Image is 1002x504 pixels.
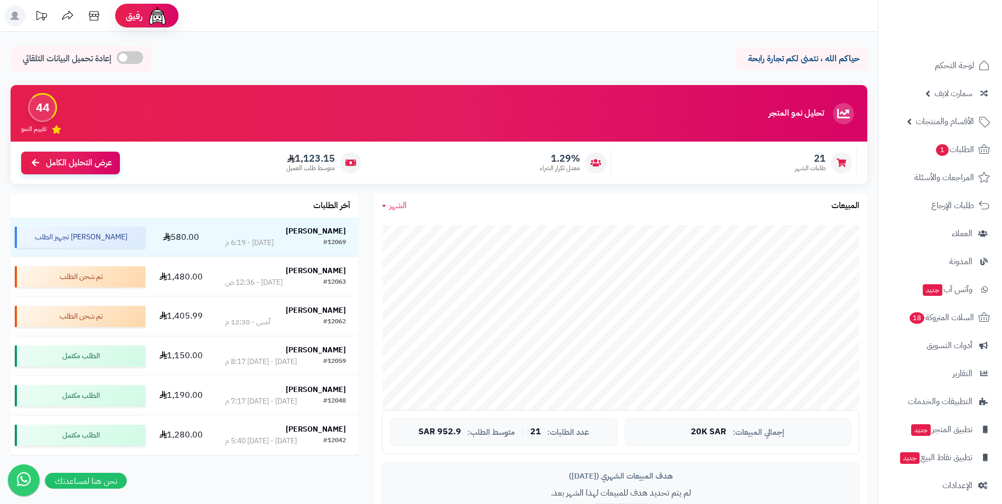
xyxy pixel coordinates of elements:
a: المدونة [885,249,996,274]
strong: [PERSON_NAME] [286,344,346,356]
span: الأقسام والمنتجات [916,114,974,129]
div: [DATE] - [DATE] 7:17 م [225,396,297,407]
div: #12048 [323,396,346,407]
img: logo-2.png [930,12,992,34]
span: أدوات التسويق [926,338,972,353]
h3: المبيعات [831,201,859,211]
span: تطبيق المتجر [910,422,972,437]
a: تحديثات المنصة [28,5,54,29]
span: جديد [911,424,931,436]
div: #12062 [323,317,346,328]
div: الطلب مكتمل [15,346,145,367]
strong: [PERSON_NAME] [286,305,346,316]
strong: [PERSON_NAME] [286,226,346,237]
td: 1,405.99 [149,297,213,336]
a: التطبيقات والخدمات [885,389,996,414]
td: 1,190.00 [149,376,213,415]
div: #12069 [323,238,346,248]
div: تم شحن الطلب [15,266,145,287]
span: | [521,428,524,436]
span: عرض التحليل الكامل [46,157,112,169]
span: المراجعات والأسئلة [914,170,974,185]
span: وآتس آب [922,282,972,297]
a: تطبيق المتجرجديد [885,417,996,442]
span: تطبيق نقاط البيع [899,450,972,465]
div: هدف المبيعات الشهري ([DATE]) [390,471,851,482]
span: جديد [900,452,920,464]
a: المراجعات والأسئلة [885,165,996,190]
div: #12063 [323,277,346,288]
span: 952.9 SAR [418,427,461,437]
span: التقارير [952,366,972,381]
a: الشهر [382,200,407,212]
div: #12059 [323,357,346,367]
div: تم شحن الطلب [15,306,145,327]
a: وآتس آبجديد [885,277,996,302]
a: الطلبات1 [885,137,996,162]
span: الطلبات [935,142,974,157]
div: [DATE] - 12:36 ص [225,277,283,288]
span: إعادة تحميل البيانات التلقائي [23,53,111,65]
img: ai-face.png [147,5,168,26]
td: 1,480.00 [149,257,213,296]
span: التطبيقات والخدمات [908,394,972,409]
span: 21 [795,153,826,164]
span: متوسط الطلب: [467,428,515,437]
strong: [PERSON_NAME] [286,384,346,395]
div: أمس - 12:30 م [225,317,270,328]
a: عرض التحليل الكامل [21,152,120,174]
strong: [PERSON_NAME] [286,424,346,435]
span: تقييم النمو [21,125,46,134]
span: سمارت لايف [934,86,972,101]
span: 18 [909,312,925,324]
p: لم يتم تحديد هدف للمبيعات لهذا الشهر بعد. [390,487,851,499]
span: 1,123.15 [286,153,335,164]
div: [PERSON_NAME] تجهيز الطلب [15,227,145,248]
span: متوسط طلب العميل [286,164,335,173]
a: تطبيق نقاط البيعجديد [885,445,996,470]
a: العملاء [885,221,996,246]
span: رفيق [126,10,143,22]
td: 1,150.00 [149,337,213,376]
div: الطلب مكتمل [15,425,145,446]
div: [DATE] - [DATE] 5:40 م [225,436,297,446]
h3: آخر الطلبات [313,201,350,211]
strong: [PERSON_NAME] [286,265,346,276]
span: عدد الطلبات: [547,428,589,437]
td: 580.00 [149,218,213,257]
h3: تحليل نمو المتجر [769,109,824,118]
span: معدل تكرار الشراء [540,164,580,173]
a: لوحة التحكم [885,53,996,78]
a: الإعدادات [885,473,996,498]
div: #12042 [323,436,346,446]
span: الشهر [389,199,407,212]
span: 20K SAR [691,427,726,437]
span: طلبات الإرجاع [931,198,974,213]
span: المدونة [949,254,972,269]
span: جديد [923,284,942,296]
div: [DATE] - [DATE] 8:17 م [225,357,297,367]
span: العملاء [952,226,972,241]
p: حياكم الله ، نتمنى لكم تجارة رابحة [743,53,859,65]
span: 21 [530,427,541,437]
a: أدوات التسويق [885,333,996,358]
a: السلات المتروكة18 [885,305,996,330]
a: التقارير [885,361,996,386]
span: طلبات الشهر [795,164,826,173]
div: [DATE] - 6:19 م [225,238,274,248]
span: 1 [935,144,949,156]
span: السلات المتروكة [909,310,974,325]
span: 1.29% [540,153,580,164]
td: 1,280.00 [149,416,213,455]
span: إجمالي المبيعات: [733,428,784,437]
span: الإعدادات [942,478,972,493]
a: طلبات الإرجاع [885,193,996,218]
span: لوحة التحكم [935,58,974,73]
div: الطلب مكتمل [15,385,145,406]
